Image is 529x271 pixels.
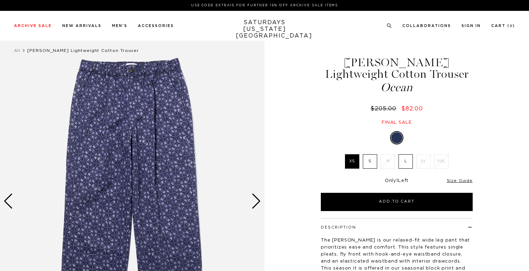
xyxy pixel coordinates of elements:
[363,154,377,169] label: S
[320,82,474,93] span: Ocean
[398,154,413,169] label: L
[396,178,398,183] span: 1
[401,106,423,111] span: $82.00
[3,194,13,209] div: Previous slide
[17,3,512,8] p: Use Code EXTRA15 for Further 15% Off Archive Sale Items
[252,194,261,209] div: Next slide
[320,57,474,93] h1: [PERSON_NAME] Lightweight Cotton Trouser
[320,120,474,126] div: Final sale
[27,48,139,53] span: [PERSON_NAME] Lightweight Cotton Trouser
[14,24,52,28] a: Archive Sale
[236,19,294,39] a: SATURDAYS[US_STATE][GEOGRAPHIC_DATA]
[321,178,473,184] div: Only Left
[321,193,473,211] button: Add to Cart
[402,24,451,28] a: Collaborations
[62,24,101,28] a: New Arrivals
[491,24,515,28] a: Cart (0)
[447,178,473,183] a: Size Guide
[345,154,359,169] label: XS
[371,106,399,111] del: $205.00
[112,24,127,28] a: Men's
[461,24,481,28] a: Sign In
[510,25,513,28] small: 0
[138,24,174,28] a: Accessories
[14,48,20,53] a: All
[321,225,356,229] button: Description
